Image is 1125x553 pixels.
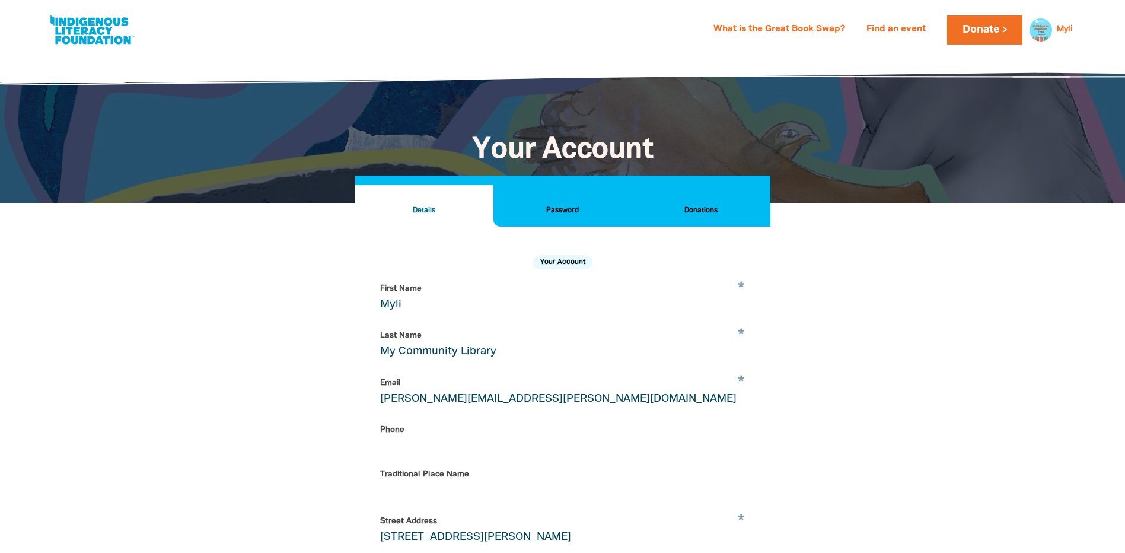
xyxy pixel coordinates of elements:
[472,136,652,164] span: Your Account
[632,185,770,227] button: Donations
[493,185,632,227] button: Password
[706,20,852,39] a: What is the Great Book Swap?
[355,185,493,227] button: Details
[533,255,592,269] h2: Your Account
[365,204,484,217] h2: Details
[947,15,1022,45] a: Donate
[859,20,933,39] a: Find an event
[641,204,760,217] h2: Donations
[1057,26,1073,34] a: Myli
[503,204,622,217] h2: Password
